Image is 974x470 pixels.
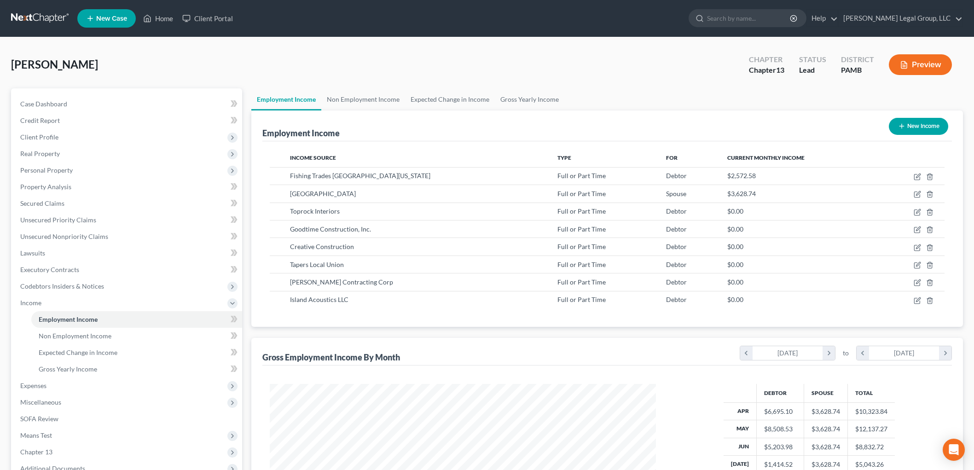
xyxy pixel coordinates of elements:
[764,460,796,469] div: $1,414.52
[889,54,952,75] button: Preview
[13,245,242,261] a: Lawsuits
[727,296,743,303] span: $0.00
[823,346,835,360] i: chevron_right
[495,88,564,110] a: Gross Yearly Income
[889,118,948,135] button: New Income
[20,266,79,273] span: Executory Contracts
[727,261,743,268] span: $0.00
[666,190,686,197] span: Spouse
[943,439,965,461] div: Open Intercom Messenger
[139,10,178,27] a: Home
[290,172,430,180] span: Fishing Trades [GEOGRAPHIC_DATA][US_STATE]
[764,407,796,416] div: $6,695.10
[799,65,826,75] div: Lead
[727,190,756,197] span: $3,628.74
[799,54,826,65] div: Status
[321,88,405,110] a: Non Employment Income
[39,365,97,373] span: Gross Yearly Income
[13,195,242,212] a: Secured Claims
[727,154,805,161] span: Current Monthly Income
[812,407,840,416] div: $3,628.74
[740,346,753,360] i: chevron_left
[557,154,571,161] span: Type
[812,442,840,452] div: $3,628.74
[848,384,895,402] th: Total
[841,65,874,75] div: PAMB
[843,348,849,358] span: to
[727,207,743,215] span: $0.00
[96,15,127,22] span: New Case
[20,116,60,124] span: Credit Report
[251,88,321,110] a: Employment Income
[666,225,687,233] span: Debtor
[812,424,840,434] div: $3,628.74
[13,96,242,112] a: Case Dashboard
[939,346,951,360] i: chevron_right
[707,10,791,27] input: Search by name...
[290,278,393,286] span: [PERSON_NAME] Contracting Corp
[20,150,60,157] span: Real Property
[812,460,840,469] div: $3,628.74
[749,54,784,65] div: Chapter
[13,212,242,228] a: Unsecured Priority Claims
[848,438,895,455] td: $8,832.72
[557,172,606,180] span: Full or Part Time
[290,154,336,161] span: Income Source
[178,10,238,27] a: Client Portal
[290,207,340,215] span: Toprock Interiors
[749,65,784,75] div: Chapter
[666,278,687,286] span: Debtor
[20,133,58,141] span: Client Profile
[727,278,743,286] span: $0.00
[13,112,242,129] a: Credit Report
[290,261,344,268] span: Tapers Local Union
[20,249,45,257] span: Lawsuits
[20,448,52,456] span: Chapter 13
[666,154,678,161] span: For
[557,261,606,268] span: Full or Part Time
[727,172,756,180] span: $2,572.58
[39,332,111,340] span: Non Employment Income
[20,431,52,439] span: Means Test
[848,420,895,438] td: $12,137.27
[557,243,606,250] span: Full or Part Time
[666,296,687,303] span: Debtor
[804,384,848,402] th: Spouse
[20,166,73,174] span: Personal Property
[557,278,606,286] span: Full or Part Time
[13,261,242,278] a: Executory Contracts
[666,207,687,215] span: Debtor
[20,199,64,207] span: Secured Claims
[290,225,371,233] span: Goodtime Construction, Inc.
[31,344,242,361] a: Expected Change in Income
[31,361,242,377] a: Gross Yearly Income
[557,296,606,303] span: Full or Part Time
[724,438,757,455] th: Jun
[839,10,962,27] a: [PERSON_NAME] Legal Group, LLC
[290,243,354,250] span: Creative Construction
[20,100,67,108] span: Case Dashboard
[666,172,687,180] span: Debtor
[31,311,242,328] a: Employment Income
[39,348,117,356] span: Expected Change in Income
[20,216,96,224] span: Unsecured Priority Claims
[764,424,796,434] div: $8,508.53
[557,207,606,215] span: Full or Part Time
[262,352,400,363] div: Gross Employment Income By Month
[757,384,804,402] th: Debtor
[405,88,495,110] a: Expected Change in Income
[753,346,823,360] div: [DATE]
[869,346,939,360] div: [DATE]
[764,442,796,452] div: $5,203.98
[290,190,356,197] span: [GEOGRAPHIC_DATA]
[31,328,242,344] a: Non Employment Income
[557,190,606,197] span: Full or Part Time
[841,54,874,65] div: District
[20,183,71,191] span: Property Analysis
[776,65,784,74] span: 13
[807,10,838,27] a: Help
[20,398,61,406] span: Miscellaneous
[290,296,348,303] span: Island Acoustics LLC
[20,299,41,307] span: Income
[13,179,242,195] a: Property Analysis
